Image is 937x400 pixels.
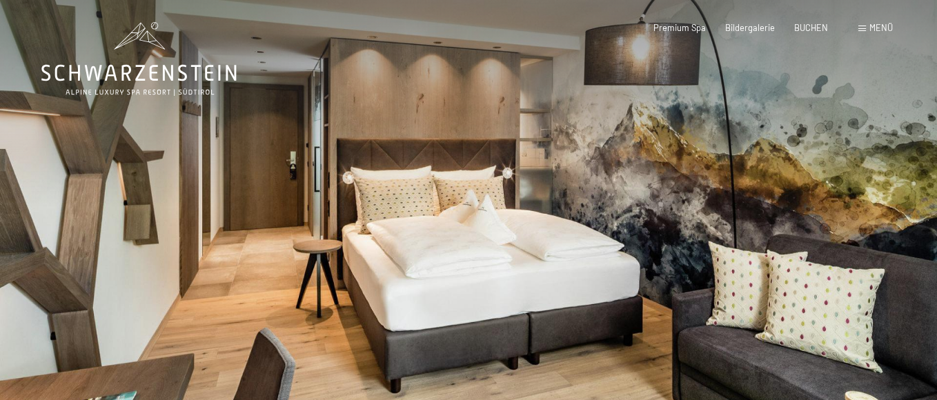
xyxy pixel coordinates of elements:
a: BUCHEN [794,22,828,33]
a: Bildergalerie [725,22,775,33]
a: Premium Spa [653,22,706,33]
span: Menü [869,22,893,33]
